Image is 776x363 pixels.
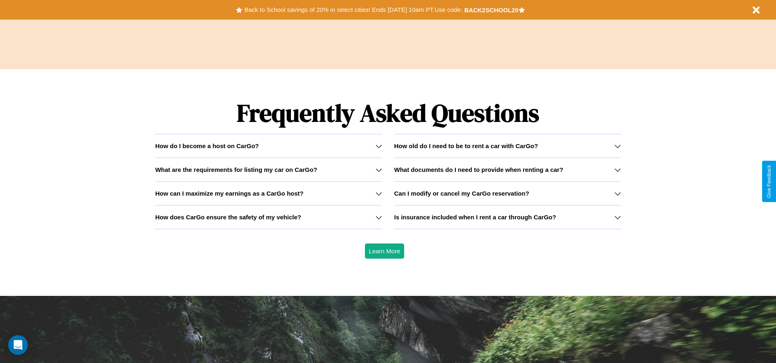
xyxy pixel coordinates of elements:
[155,92,621,134] h1: Frequently Asked Questions
[365,244,405,259] button: Learn More
[394,190,529,197] h3: Can I modify or cancel my CarGo reservation?
[155,142,259,149] h3: How do I become a host on CarGo?
[155,190,304,197] h3: How can I maximize my earnings as a CarGo host?
[394,214,556,221] h3: Is insurance included when I rent a car through CarGo?
[464,7,519,14] b: BACK2SCHOOL20
[394,166,563,173] h3: What documents do I need to provide when renting a car?
[8,335,28,355] div: Open Intercom Messenger
[394,142,538,149] h3: How old do I need to be to rent a car with CarGo?
[155,166,317,173] h3: What are the requirements for listing my car on CarGo?
[766,165,772,198] div: Give Feedback
[155,214,301,221] h3: How does CarGo ensure the safety of my vehicle?
[242,4,464,16] button: Back to School savings of 20% in select cities! Ends [DATE] 10am PT.Use code:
